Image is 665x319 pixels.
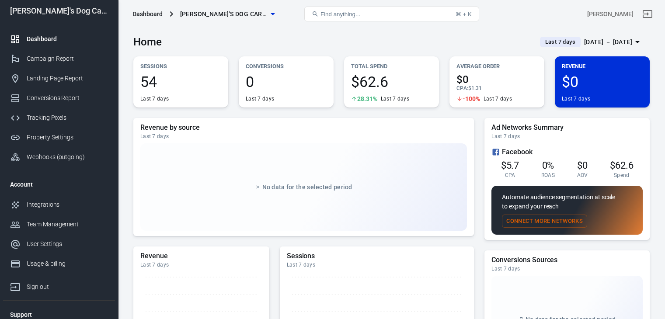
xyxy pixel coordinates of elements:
[27,133,108,142] div: Property Settings
[3,147,115,167] a: Webhooks (outgoing)
[27,113,108,122] div: Tracking Pixels
[27,54,108,63] div: Campaign Report
[577,172,588,179] span: AOV
[246,95,274,102] div: Last 7 days
[177,6,278,22] button: [PERSON_NAME]'s Dog Care Shop
[614,172,630,179] span: Spend
[456,85,468,91] span: CPA :
[484,95,512,102] div: Last 7 days
[502,215,587,228] button: Connect More Networks
[3,128,115,147] a: Property Settings
[3,174,115,195] li: Account
[357,96,377,102] span: 28.31%
[491,123,643,132] h5: Ad Networks Summary
[562,95,590,102] div: Last 7 days
[533,35,650,49] button: Last 7 days[DATE] － [DATE]
[456,11,472,17] div: ⌘ + K
[3,88,115,108] a: Conversions Report
[456,62,537,71] p: Average Order
[287,261,467,268] div: Last 7 days
[27,259,108,268] div: Usage & billing
[140,261,262,268] div: Last 7 days
[3,254,115,274] a: Usage & billing
[501,160,519,171] span: $5.7
[562,74,643,89] span: $0
[3,195,115,215] a: Integrations
[541,172,555,179] span: ROAS
[491,265,643,272] div: Last 7 days
[351,74,432,89] span: $62.6
[491,133,643,140] div: Last 7 days
[140,252,262,260] h5: Revenue
[287,252,467,260] h5: Sessions
[351,62,432,71] p: Total Spend
[180,9,268,20] span: Emma's Dog Care Shop
[381,95,409,102] div: Last 7 days
[542,160,554,171] span: 0%
[27,220,108,229] div: Team Management
[584,37,632,48] div: [DATE] － [DATE]
[27,35,108,44] div: Dashboard
[491,147,500,157] svg: Facebook Ads
[140,95,169,102] div: Last 7 days
[456,74,537,85] span: $0
[132,10,163,18] div: Dashboard
[587,10,634,19] div: Account id: w1td9fp5
[27,239,108,249] div: User Settings
[140,62,221,71] p: Sessions
[3,108,115,128] a: Tracking Pixels
[468,85,482,91] span: $1.31
[27,74,108,83] div: Landing Page Report
[140,74,221,89] span: 54
[140,123,467,132] h5: Revenue by source
[27,200,108,209] div: Integrations
[320,11,360,17] span: Find anything...
[3,215,115,234] a: Team Management
[610,160,634,171] span: $62.6
[577,160,588,171] span: $0
[542,38,579,46] span: Last 7 days
[27,153,108,162] div: Webhooks (outgoing)
[3,29,115,49] a: Dashboard
[491,147,643,157] div: Facebook
[637,3,658,24] a: Sign out
[3,234,115,254] a: User Settings
[3,274,115,297] a: Sign out
[246,74,327,89] span: 0
[246,62,327,71] p: Conversions
[27,94,108,103] div: Conversions Report
[304,7,479,21] button: Find anything...⌘ + K
[3,49,115,69] a: Campaign Report
[262,184,352,191] span: No data for the selected period
[502,193,632,211] p: Automate audience segmentation at scale to expand your reach
[491,256,643,264] h5: Conversions Sources
[3,7,115,15] div: [PERSON_NAME]'s Dog Care Shop
[463,96,480,102] span: -100%
[27,282,108,291] div: Sign out
[140,133,467,140] div: Last 7 days
[505,172,515,179] span: CPA
[133,36,162,48] h3: Home
[562,62,643,71] p: Revenue
[3,69,115,88] a: Landing Page Report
